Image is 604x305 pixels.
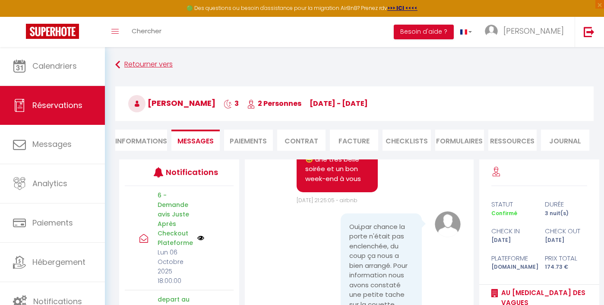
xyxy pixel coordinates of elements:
div: durée [539,199,593,210]
div: 174.73 € [539,263,593,271]
h3: Notifications [166,162,211,182]
span: [DATE] - [DATE] [310,98,368,108]
div: statut [486,199,539,210]
div: Plateforme [486,253,539,264]
div: check out [539,226,593,236]
span: [DATE] 21:25:05 - airbnb [297,197,357,204]
img: NO IMAGE [197,235,204,241]
p: Lun 06 Octobre 2025 18:00:00 [158,248,192,286]
span: Hébergement [32,257,85,267]
span: Analytics [32,178,67,189]
li: Facture [330,130,378,151]
span: Paiements [32,217,73,228]
span: Chercher [132,26,161,35]
img: logout [584,26,595,37]
li: Informations [115,130,167,151]
li: Contrat [277,130,326,151]
span: Calendriers [32,60,77,71]
a: Chercher [125,17,168,47]
li: Journal [541,130,589,151]
span: Messages [177,136,214,146]
img: avatar.png [435,211,461,237]
span: [PERSON_NAME] [128,98,215,108]
a: >>> ICI <<<< [387,4,417,12]
li: CHECKLISTS [383,130,431,151]
span: 2 Personnes [247,98,301,108]
div: [DATE] [539,236,593,245]
img: ... [485,25,498,38]
p: 6 - Demande avis Juste Après Checkout Plateforme [158,191,192,248]
li: Ressources [488,130,537,151]
span: Messages [32,139,72,149]
div: [DOMAIN_NAME] [486,263,539,271]
span: Réservations [32,100,82,111]
span: Confirmé [491,210,517,217]
div: check in [486,226,539,236]
a: Retourner vers [115,57,594,73]
div: 3 nuit(s) [539,210,593,218]
img: Super Booking [26,24,79,39]
li: FORMULAIRES [435,130,484,151]
a: ... [PERSON_NAME] [478,17,575,47]
span: [PERSON_NAME] [503,25,564,36]
div: [DATE] [486,236,539,245]
button: Besoin d'aide ? [394,25,454,39]
span: 3 [224,98,239,108]
li: Paiements [224,130,272,151]
div: Prix total [539,253,593,264]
